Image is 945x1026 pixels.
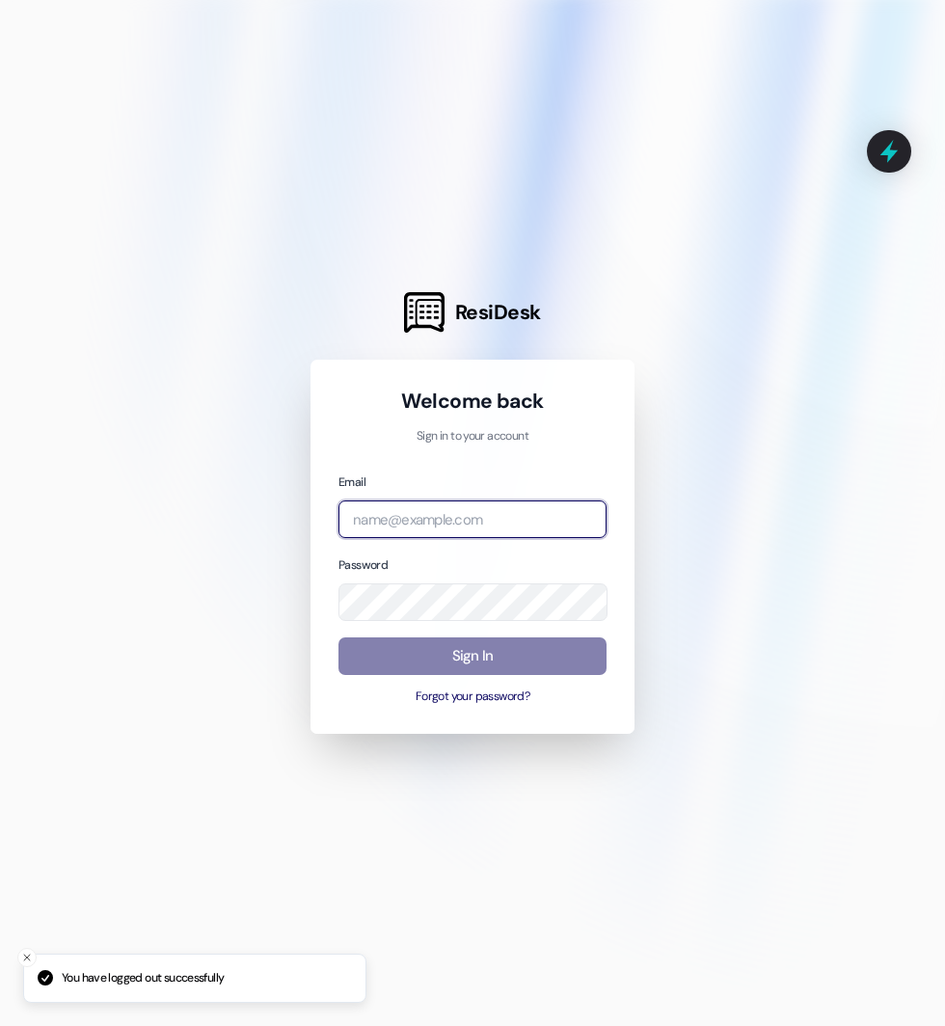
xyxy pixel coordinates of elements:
button: Close toast [17,948,37,967]
span: ResiDesk [455,299,541,326]
p: You have logged out successfully [62,970,224,987]
button: Forgot your password? [338,688,607,706]
img: ResiDesk Logo [404,292,445,333]
h1: Welcome back [338,388,607,415]
p: Sign in to your account [338,428,607,445]
button: Sign In [338,637,607,675]
label: Email [338,474,365,490]
input: name@example.com [338,500,607,538]
label: Password [338,557,388,573]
